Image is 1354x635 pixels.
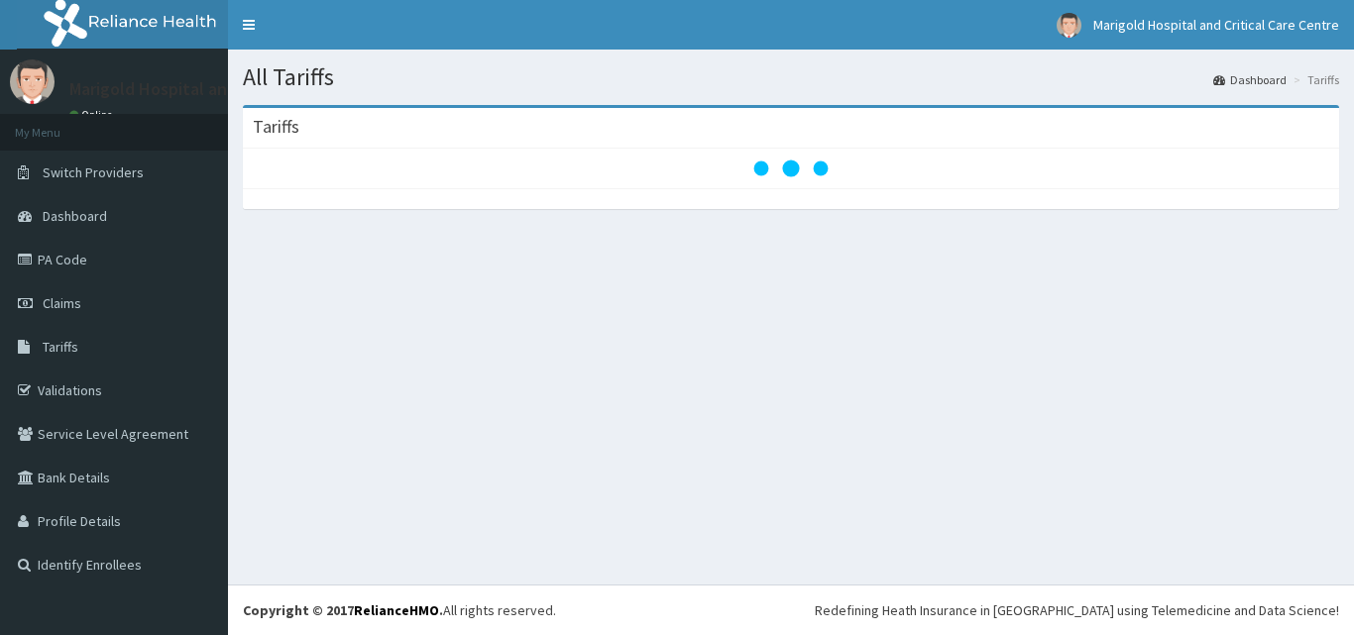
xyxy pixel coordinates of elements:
[69,108,117,122] a: Online
[69,80,392,98] p: Marigold Hospital and Critical Care Centre
[43,163,144,181] span: Switch Providers
[253,118,299,136] h3: Tariffs
[354,601,439,619] a: RelianceHMO
[43,338,78,356] span: Tariffs
[1289,71,1339,88] li: Tariffs
[751,129,831,208] svg: audio-loading
[228,584,1354,635] footer: All rights reserved.
[243,64,1339,90] h1: All Tariffs
[43,207,107,225] span: Dashboard
[1057,13,1081,38] img: User Image
[1093,16,1339,34] span: Marigold Hospital and Critical Care Centre
[1213,71,1287,88] a: Dashboard
[43,294,81,312] span: Claims
[815,600,1339,620] div: Redefining Heath Insurance in [GEOGRAPHIC_DATA] using Telemedicine and Data Science!
[243,601,443,619] strong: Copyright © 2017 .
[10,59,55,104] img: User Image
